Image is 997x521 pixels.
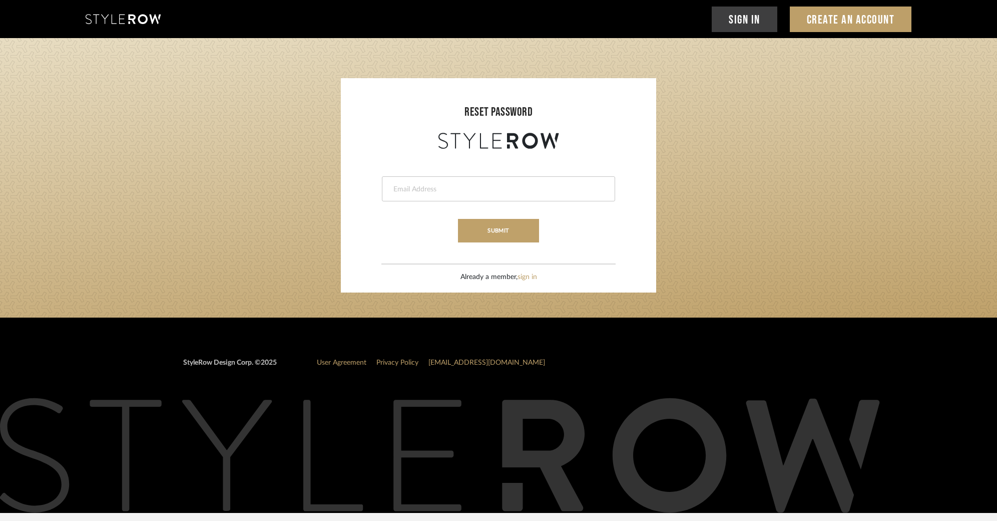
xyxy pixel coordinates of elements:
[376,359,418,366] a: Privacy Policy
[351,103,646,121] div: RESET PASSWORD
[183,358,277,376] div: StyleRow Design Corp. ©2025
[712,7,777,32] a: Sign In
[428,359,545,366] a: [EMAIL_ADDRESS][DOMAIN_NAME]
[518,274,537,281] a: sign in
[460,272,537,283] div: Already a member,
[790,7,912,32] a: Create an Account
[392,184,602,194] input: Email Address
[458,219,539,242] button: submit
[317,359,366,366] a: User Agreement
